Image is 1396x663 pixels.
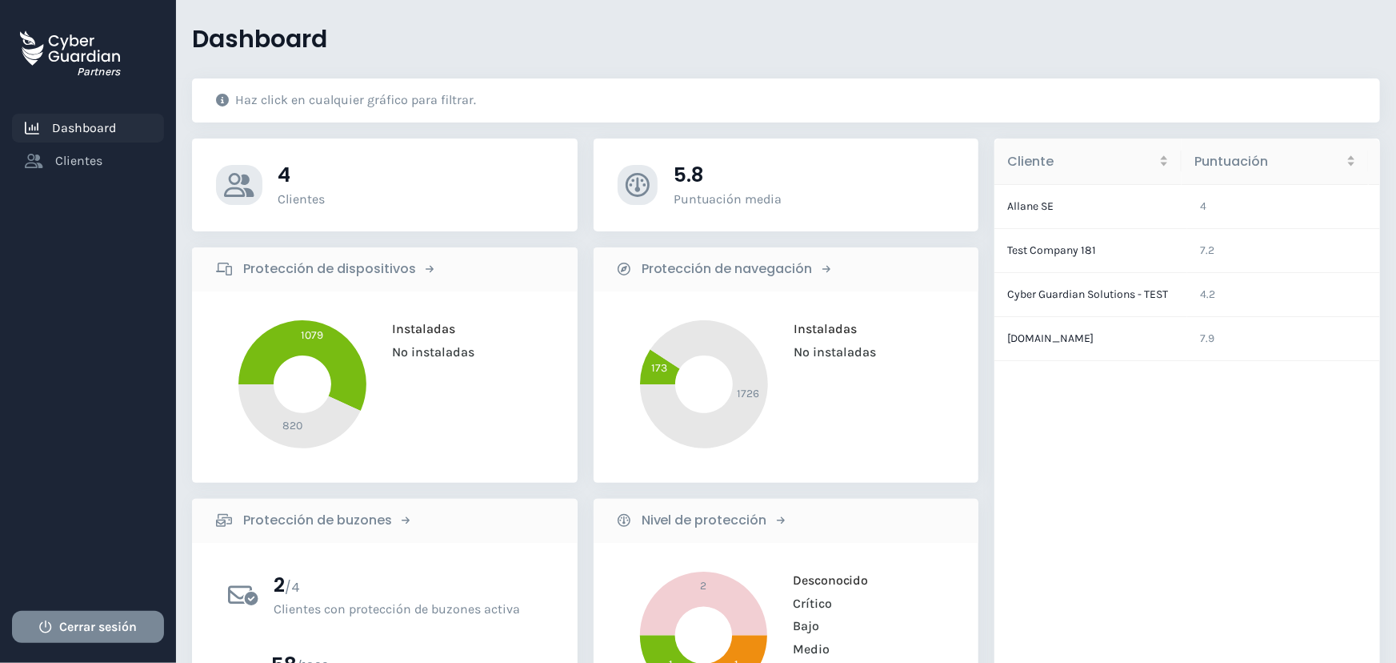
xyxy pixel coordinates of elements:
span: Crítico [782,596,833,611]
p: Haz click en cualquier gráfico para filtrar. [235,92,476,108]
b: Nivel de protección [642,511,767,530]
span: 7.2 [1200,243,1214,257]
a: Dashboard [12,114,164,143]
th: Cliente [994,139,1182,185]
b: Protección de navegación [642,259,813,279]
a: Partners [20,20,120,82]
span: Bajo [782,619,820,634]
b: Protección de buzones [243,511,392,530]
span: Medio [782,642,830,657]
span: 4 [1200,199,1206,213]
p: Clientes [278,191,554,207]
span: Instaladas [380,321,455,336]
span: Clientes [56,151,103,171]
span: Dashboard [52,119,116,138]
td: Cyber Guardian Solutions - TEST [994,273,1187,317]
p: Clientes con protección de buzones activa [274,601,542,617]
h3: 2 [274,573,542,597]
span: Cerrar sesión [60,617,138,637]
h3: Dashboard [192,24,1380,54]
span: Desconocido [782,573,870,588]
span: No instaladas [782,344,876,360]
td: Allane SE [994,185,1187,229]
span: 7.9 [1200,331,1214,345]
button: filter by active mailbox protection [216,567,554,623]
td: [DOMAIN_NAME] [994,317,1187,361]
b: Protección de dispositivos [243,259,416,279]
span: No instaladas [380,344,474,360]
a: Clientes [12,147,164,175]
span: Instaladas [782,321,857,336]
span: 4.2 [1200,287,1215,301]
h3: 5.8 [674,163,955,187]
h3: Partners [77,65,120,79]
span: Puntuación [1194,151,1343,171]
th: Puntuación [1182,139,1369,185]
h3: 4 [278,163,554,187]
p: Puntuación media [674,191,955,207]
button: Cerrar sesión [12,611,164,643]
span: / 4 [286,578,301,597]
span: Cliente [1007,151,1156,171]
td: Test Company 181 [994,229,1187,273]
